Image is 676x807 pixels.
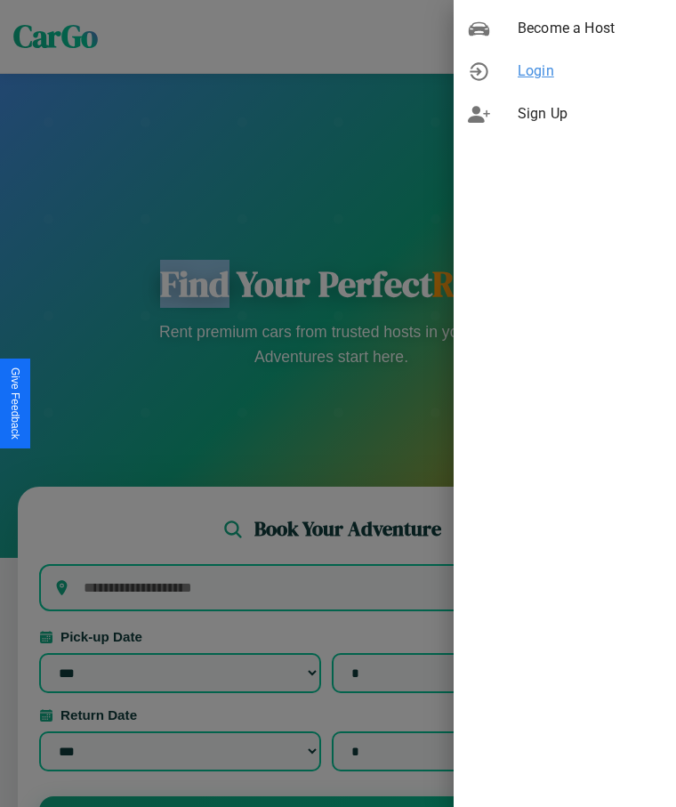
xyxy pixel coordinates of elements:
[454,50,676,93] div: Login
[518,18,662,39] span: Become a Host
[518,103,662,125] span: Sign Up
[454,7,676,50] div: Become a Host
[518,61,662,82] span: Login
[9,367,21,440] div: Give Feedback
[454,93,676,135] div: Sign Up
